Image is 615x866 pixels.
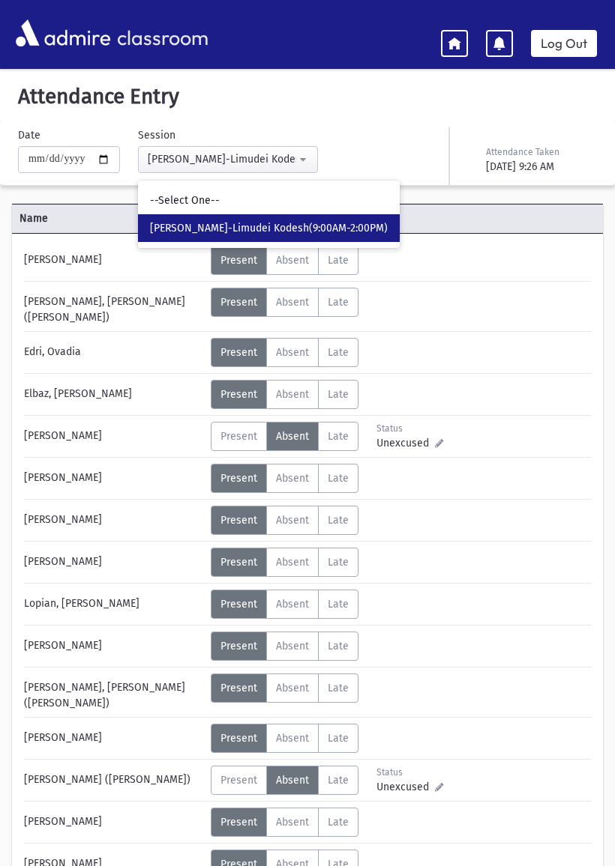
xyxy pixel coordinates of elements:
[16,590,211,619] div: Lopian, [PERSON_NAME]
[328,472,349,485] span: Late
[220,388,257,401] span: Present
[276,556,309,569] span: Absent
[220,598,257,611] span: Present
[276,514,309,527] span: Absent
[220,682,257,694] span: Present
[12,211,209,226] span: Name
[12,16,114,50] img: AdmirePro
[114,13,208,53] span: classroom
[211,246,358,275] div: AttTypes
[276,598,309,611] span: Absent
[16,380,211,409] div: Elbaz, [PERSON_NAME]
[220,640,257,652] span: Present
[16,808,211,837] div: [PERSON_NAME]
[220,774,257,787] span: Present
[220,556,257,569] span: Present
[531,30,597,57] a: Log Out
[276,472,309,485] span: Absent
[150,221,388,236] span: [PERSON_NAME]-Limudei Kodesh(9:00AM-2:00PM)
[211,422,358,451] div: AttTypes
[376,435,435,451] span: Unexcused
[16,548,211,577] div: [PERSON_NAME]
[211,380,358,409] div: AttTypes
[18,127,40,143] label: Date
[276,732,309,745] span: Absent
[328,774,349,787] span: Late
[16,724,211,753] div: [PERSON_NAME]
[328,640,349,652] span: Late
[16,673,211,711] div: [PERSON_NAME], [PERSON_NAME] ([PERSON_NAME])
[138,127,175,143] label: Session
[211,288,358,317] div: AttTypes
[328,556,349,569] span: Late
[16,506,211,535] div: [PERSON_NAME]
[276,388,309,401] span: Absent
[220,346,257,359] span: Present
[16,422,211,451] div: [PERSON_NAME]
[220,514,257,527] span: Present
[276,682,309,694] span: Absent
[211,590,358,619] div: AttTypes
[211,632,358,661] div: AttTypes
[276,774,309,787] span: Absent
[16,766,211,795] div: [PERSON_NAME] ([PERSON_NAME])
[211,464,358,493] div: AttTypes
[328,430,349,443] span: Late
[328,682,349,694] span: Late
[16,288,211,325] div: [PERSON_NAME], [PERSON_NAME] ([PERSON_NAME])
[16,632,211,661] div: [PERSON_NAME]
[148,151,296,167] div: [PERSON_NAME]-Limudei Kodesh(9:00AM-2:00PM)
[16,338,211,367] div: Edri, Ovadia
[328,346,349,359] span: Late
[328,388,349,401] span: Late
[276,346,309,359] span: Absent
[220,472,257,485] span: Present
[376,422,443,435] div: Status
[16,246,211,275] div: [PERSON_NAME]
[276,254,309,267] span: Absent
[211,766,358,795] div: AttTypes
[220,296,257,309] span: Present
[150,193,220,208] span: --Select One--
[12,84,603,109] h5: Attendance Entry
[328,296,349,309] span: Late
[220,430,257,443] span: Present
[328,598,349,611] span: Late
[211,506,358,535] div: AttTypes
[486,159,594,175] div: [DATE] 9:26 AM
[328,254,349,267] span: Late
[211,338,358,367] div: AttTypes
[138,146,318,173] button: Morah Roizy-Limudei Kodesh(9:00AM-2:00PM)
[16,464,211,493] div: [PERSON_NAME]
[211,548,358,577] div: AttTypes
[328,732,349,745] span: Late
[486,145,594,159] div: Attendance Taken
[376,766,443,779] div: Status
[276,640,309,652] span: Absent
[328,514,349,527] span: Late
[376,779,435,795] span: Unexcused
[211,724,358,753] div: AttTypes
[276,430,309,443] span: Absent
[220,732,257,745] span: Present
[211,673,358,703] div: AttTypes
[220,254,257,267] span: Present
[276,296,309,309] span: Absent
